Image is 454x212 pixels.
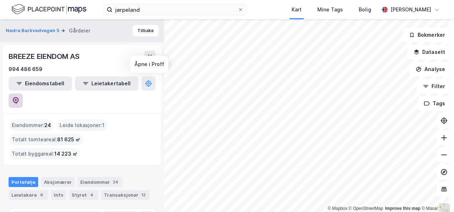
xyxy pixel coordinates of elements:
[38,191,45,198] div: 6
[44,121,51,130] span: 24
[54,150,77,158] span: 14 223 ㎡
[9,134,83,145] div: Totalt tomteareal :
[403,28,451,42] button: Bokmerker
[9,51,81,62] div: BREEZE EIENDOM AS
[69,190,98,200] div: Styret
[9,190,48,200] div: Leietakere
[9,76,72,91] button: Eiendomstabell
[390,5,431,14] div: [PERSON_NAME]
[9,177,38,187] div: Portefølje
[349,206,383,211] a: OpenStreetMap
[410,62,451,76] button: Analyse
[417,79,451,94] button: Filter
[418,178,454,212] iframe: Chat Widget
[111,178,120,186] div: 24
[75,76,138,91] button: Leietakertabell
[418,96,451,111] button: Tags
[102,121,105,130] span: 1
[408,45,451,59] button: Datasett
[69,26,90,35] div: Gårdeier
[101,190,150,200] div: Transaksjoner
[133,25,158,36] button: Tilbake
[11,3,86,16] img: logo.f888ab2527a4732fd821a326f86c7f29.svg
[41,177,75,187] div: Aksjonærer
[88,191,95,198] div: 4
[112,4,238,15] input: Søk på adresse, matrikkel, gårdeiere, leietakere eller personer
[359,5,371,14] div: Bolig
[77,177,122,187] div: Eiendommer
[51,190,66,200] div: Info
[57,120,107,131] div: Leide lokasjoner :
[9,120,54,131] div: Eiendommer :
[292,5,302,14] div: Kart
[418,178,454,212] div: Kontrollprogram for chat
[6,27,61,34] button: Nedre Barkvedvegen 5
[9,148,80,160] div: Totalt byggareal :
[328,206,347,211] a: Mapbox
[9,65,42,74] div: 994 486 659
[57,135,80,144] span: 81 625 ㎡
[140,191,147,198] div: 12
[317,5,343,14] div: Mine Tags
[385,206,420,211] a: Improve this map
